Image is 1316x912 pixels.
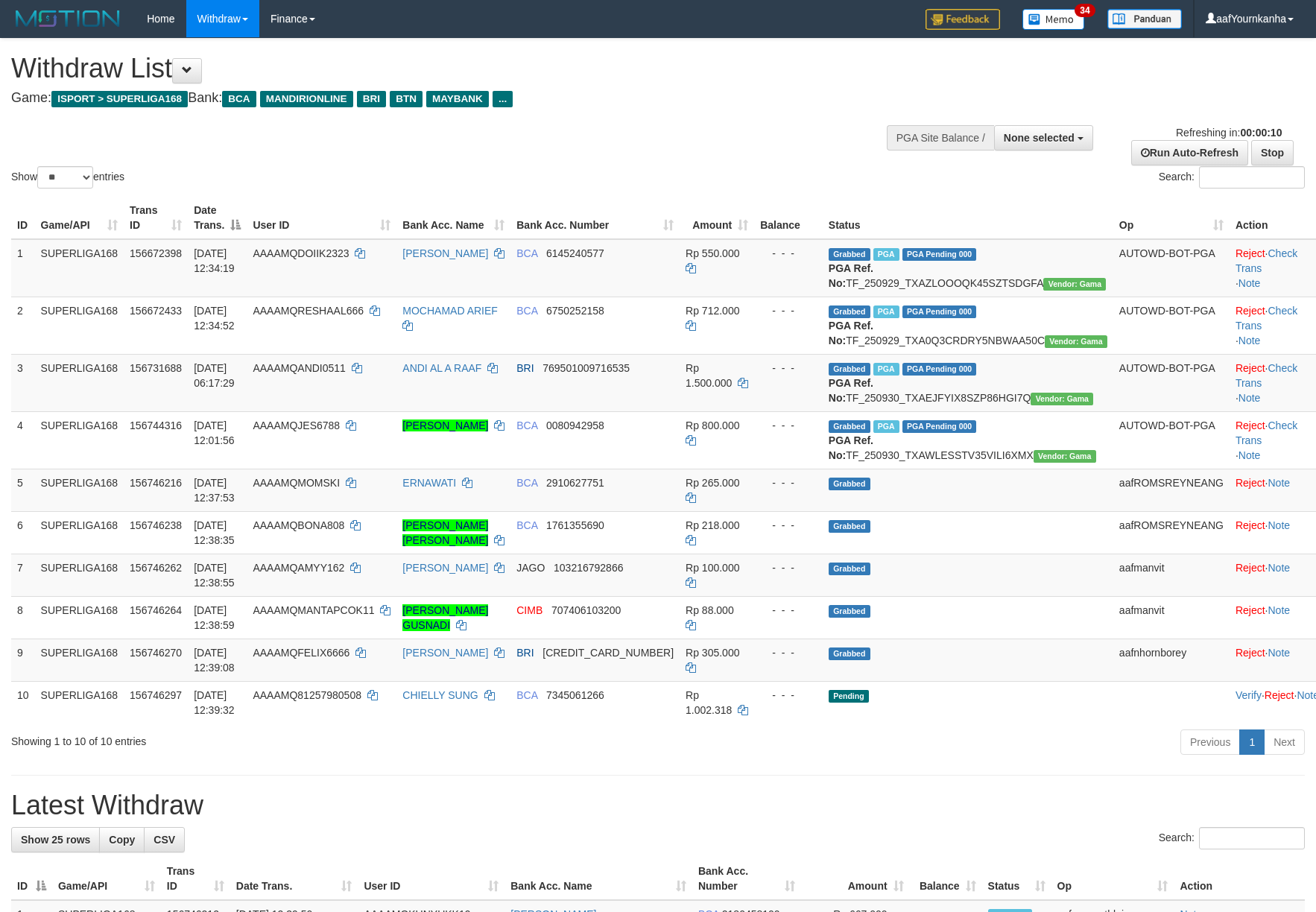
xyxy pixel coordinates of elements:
[11,7,124,30] img: MOTION_logo.png
[823,239,1113,297] td: TF_250929_TXAZLOOOQK45SZTSDGFA
[37,166,93,189] select: Showentries
[1236,247,1265,259] a: Reject
[194,519,235,546] span: [DATE] 12:38:35
[11,858,52,900] th: ID: activate to sort column descending
[1113,239,1230,297] td: AUTOWD-BOT-PGA
[35,639,124,681] td: SUPERLIGA168
[910,858,982,900] th: Balance: activate to sort column ascending
[35,511,124,554] td: SUPERLIGA168
[1159,166,1305,189] label: Search:
[829,563,870,575] span: Grabbed
[11,239,35,297] td: 1
[829,248,870,261] span: Grabbed
[1034,450,1096,463] span: Vendor URL: https://trx31.1velocity.biz
[692,858,801,900] th: Bank Acc. Number: activate to sort column ascending
[188,197,247,239] th: Date Trans.: activate to sort column descending
[760,418,817,433] div: - - -
[829,647,870,660] span: Grabbed
[902,248,977,261] span: PGA Pending
[1180,729,1240,755] a: Previous
[516,477,537,489] span: BCA
[21,834,90,846] span: Show 25 rows
[554,562,623,574] span: Copy 103216792866 to clipboard
[760,518,817,533] div: - - -
[686,689,732,716] span: Rp 1.002.318
[686,562,739,574] span: Rp 100.000
[546,419,604,431] span: Copy 0080942958 to clipboard
[760,303,817,318] div: - - -
[11,354,35,411] td: 3
[829,305,870,318] span: Grabbed
[109,834,135,846] span: Copy
[11,469,35,511] td: 5
[402,604,488,631] a: [PERSON_NAME] GUSNADI
[51,91,188,107] span: ISPORT > SUPERLIGA168
[686,305,739,317] span: Rp 712.000
[35,354,124,411] td: SUPERLIGA168
[161,858,230,900] th: Trans ID: activate to sort column ascending
[829,377,873,404] b: PGA Ref. No:
[1131,140,1248,165] a: Run Auto-Refresh
[154,834,175,846] span: CSV
[1239,392,1261,404] a: Note
[1236,362,1265,374] a: Reject
[1075,4,1095,17] span: 34
[253,604,374,616] span: AAAAMQMANTAPCOK11
[1159,827,1305,849] label: Search:
[253,647,349,659] span: AAAAMQFELIX6666
[1004,132,1075,144] span: None selected
[35,554,124,596] td: SUPERLIGA168
[1265,689,1294,701] a: Reject
[1240,127,1282,139] strong: 00:00:10
[873,248,899,261] span: Marked by aafsoycanthlai
[546,477,604,489] span: Copy 2910627751 to clipboard
[902,420,977,433] span: PGA Pending
[1022,9,1085,30] img: Button%20Memo.svg
[402,689,478,701] a: CHIELLY SUNG
[686,604,734,616] span: Rp 88.000
[1268,647,1290,659] a: Note
[982,858,1051,900] th: Status: activate to sort column ascending
[1236,477,1265,489] a: Reject
[510,197,680,239] th: Bank Acc. Number: activate to sort column ascending
[516,562,545,574] span: JAGO
[1236,419,1297,446] a: Check Trans
[402,305,498,317] a: MOCHAMAD ARIEF
[542,647,674,659] span: Copy 616301004351506 to clipboard
[426,91,489,107] span: MAYBANK
[546,689,604,701] span: Copy 7345061266 to clipboard
[1236,519,1265,531] a: Reject
[926,9,1000,30] img: Feedback.jpg
[194,419,235,446] span: [DATE] 12:01:56
[11,728,537,749] div: Showing 1 to 10 of 10 entries
[829,320,873,346] b: PGA Ref. No:
[130,419,182,431] span: 156744316
[402,647,488,659] a: [PERSON_NAME]
[194,604,235,631] span: [DATE] 12:38:59
[551,604,621,616] span: Copy 707406103200 to clipboard
[1113,197,1230,239] th: Op: activate to sort column ascending
[35,596,124,639] td: SUPERLIGA168
[11,791,1305,820] h1: Latest Withdraw
[1199,166,1305,189] input: Search:
[130,305,182,317] span: 156672433
[1239,729,1265,755] a: 1
[1236,419,1265,431] a: Reject
[1236,247,1297,274] a: Check Trans
[130,477,182,489] span: 156746216
[194,689,235,716] span: [DATE] 12:39:32
[823,197,1113,239] th: Status
[11,197,35,239] th: ID
[1113,511,1230,554] td: aafROMSREYNEANG
[260,91,353,107] span: MANDIRIONLINE
[1239,449,1261,461] a: Note
[546,247,604,259] span: Copy 6145240577 to clipboard
[516,689,537,701] span: BCA
[194,477,235,504] span: [DATE] 12:37:53
[1236,689,1262,701] a: Verify
[130,362,182,374] span: 156731688
[253,419,340,431] span: AAAAMQJES6788
[1045,335,1107,348] span: Vendor URL: https://trx31.1velocity.biz
[402,477,456,489] a: ERNAWATI
[402,362,481,374] a: ANDI AL A RAAF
